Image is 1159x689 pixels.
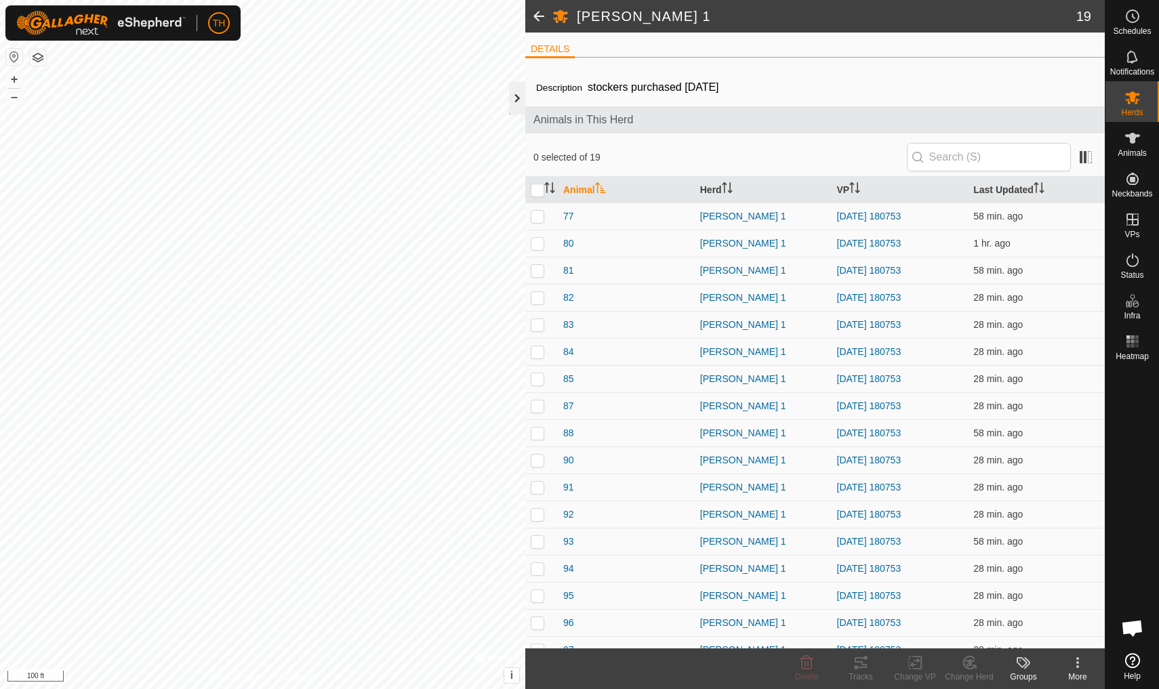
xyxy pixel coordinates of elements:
a: [DATE] 180753 [837,509,901,520]
div: [PERSON_NAME] 1 [700,562,826,576]
span: 96 [563,616,574,630]
span: Herds [1121,108,1143,117]
div: [PERSON_NAME] 1 [700,507,826,522]
a: [DATE] 180753 [837,427,901,438]
span: 84 [563,345,574,359]
a: Privacy Policy [209,671,260,684]
span: 97 [563,643,574,657]
span: Animals [1118,149,1147,157]
h2: [PERSON_NAME] 1 [577,8,1076,24]
th: Animal [558,177,695,203]
span: Sep 9, 2025 at 9:02 PM [973,536,1023,547]
div: [PERSON_NAME] 1 [700,318,826,332]
p-sorticon: Activate to sort [595,184,606,195]
span: 90 [563,453,574,467]
span: VPs [1124,230,1139,238]
div: [PERSON_NAME] 1 [700,372,826,386]
button: Map Layers [30,49,46,66]
div: More [1051,671,1105,683]
button: Reset Map [6,49,22,65]
button: – [6,89,22,105]
a: [DATE] 180753 [837,238,901,249]
span: Sep 9, 2025 at 9:31 PM [973,455,1023,465]
p-sorticon: Activate to sort [544,184,555,195]
span: 94 [563,562,574,576]
span: 87 [563,399,574,413]
a: [DATE] 180753 [837,265,901,276]
span: Schedules [1113,27,1151,35]
th: VP [832,177,969,203]
span: Heatmap [1116,352,1149,360]
span: Sep 9, 2025 at 9:32 PM [973,400,1023,411]
input: Search (S) [907,143,1071,171]
span: Sep 9, 2025 at 9:32 PM [973,373,1023,384]
div: [PERSON_NAME] 1 [700,399,826,413]
div: [PERSON_NAME] 1 [700,480,826,495]
span: 81 [563,264,574,278]
a: [DATE] 180753 [837,319,901,330]
div: [PERSON_NAME] 1 [700,616,826,630]
a: [DATE] 180753 [837,346,901,357]
span: 95 [563,589,574,603]
a: [DATE] 180753 [837,644,901,655]
span: Sep 9, 2025 at 8:32 PM [973,238,1011,249]
span: i [510,669,513,681]
a: [DATE] 180753 [837,455,901,465]
span: Sep 9, 2025 at 9:01 PM [973,265,1023,276]
a: [DATE] 180753 [837,292,901,303]
span: Sep 9, 2025 at 9:32 PM [973,590,1023,601]
span: 91 [563,480,574,495]
div: [PERSON_NAME] 1 [700,426,826,440]
th: Herd [695,177,832,203]
a: [DATE] 180753 [837,617,901,628]
a: Help [1105,648,1159,686]
span: Sep 9, 2025 at 9:32 PM [973,482,1023,493]
span: Sep 9, 2025 at 9:32 PM [973,346,1023,357]
div: [PERSON_NAME] 1 [700,589,826,603]
span: Notifications [1110,68,1154,76]
a: [DATE] 180753 [837,590,901,601]
a: [DATE] 180753 [837,482,901,493]
span: Delete [795,672,819,682]
span: TH [213,16,226,30]
div: Groups [996,671,1051,683]
span: Help [1124,672,1141,680]
a: [DATE] 180753 [837,211,901,222]
div: [PERSON_NAME] 1 [700,535,826,549]
p-sorticon: Activate to sort [1034,184,1044,195]
span: Neckbands [1112,190,1152,198]
span: Sep 9, 2025 at 9:32 PM [973,292,1023,303]
span: Sep 9, 2025 at 9:01 PM [973,211,1023,222]
div: [PERSON_NAME] 1 [700,264,826,278]
div: Change VP [888,671,942,683]
span: 88 [563,426,574,440]
span: 82 [563,291,574,305]
span: Sep 9, 2025 at 9:32 PM [973,644,1023,655]
div: [PERSON_NAME] 1 [700,209,826,224]
span: 92 [563,507,574,522]
div: [PERSON_NAME] 1 [700,345,826,359]
span: Sep 9, 2025 at 9:02 PM [973,427,1023,438]
div: [PERSON_NAME] 1 [700,453,826,467]
a: [DATE] 180753 [837,373,901,384]
li: DETAILS [525,42,575,58]
div: [PERSON_NAME] 1 [700,643,826,657]
button: i [504,668,519,683]
span: stockers purchased [DATE] [582,76,725,98]
p-sorticon: Activate to sort [849,184,860,195]
div: Tracks [834,671,888,683]
a: Contact Us [276,671,316,684]
span: 85 [563,372,574,386]
label: Description [536,83,582,93]
span: 93 [563,535,574,549]
img: Gallagher Logo [16,11,186,35]
a: [DATE] 180753 [837,400,901,411]
span: 80 [563,236,574,251]
span: 77 [563,209,574,224]
span: Sep 9, 2025 at 9:32 PM [973,617,1023,628]
span: Animals in This Herd [533,112,1097,128]
button: + [6,71,22,87]
span: Sep 9, 2025 at 9:32 PM [973,509,1023,520]
span: 19 [1076,6,1091,26]
span: Sep 9, 2025 at 9:32 PM [973,563,1023,574]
